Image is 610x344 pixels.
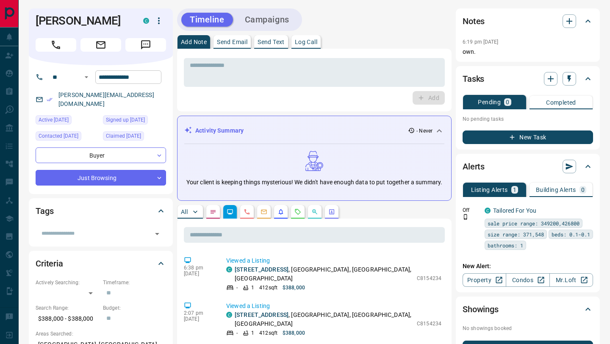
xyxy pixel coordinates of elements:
button: Campaigns [236,13,298,27]
p: Send Email [217,39,247,45]
p: Timeframe: [103,279,166,286]
p: 1 [251,329,254,337]
button: Open [151,228,163,240]
p: Viewed a Listing [226,256,441,265]
svg: Listing Alerts [277,208,284,215]
span: Active [DATE] [39,116,69,124]
div: Just Browsing [36,170,166,186]
div: condos.ca [226,266,232,272]
p: Log Call [295,39,317,45]
p: 1 [251,284,254,291]
h1: [PERSON_NAME] [36,14,130,28]
p: Off [463,206,480,214]
svg: Notes [210,208,216,215]
p: Pending [478,99,501,105]
p: 1 [513,187,516,193]
p: Add Note [181,39,207,45]
span: Claimed [DATE] [106,132,141,140]
a: Condos [506,273,549,287]
p: C8154234 [417,275,441,282]
a: Mr.Loft [549,273,593,287]
p: $388,000 - $388,000 [36,312,99,326]
p: Budget: [103,304,166,312]
p: Viewed a Listing [226,302,441,311]
svg: Push Notification Only [463,214,469,220]
svg: Emails [261,208,267,215]
a: [STREET_ADDRESS] [235,266,288,273]
p: $388,000 [283,329,305,337]
p: [DATE] [184,316,213,322]
p: 0 [506,99,509,105]
p: Your client is keeping things mysterious! We didn't have enough data to put together a summary. [186,178,442,187]
p: No pending tasks [463,113,593,125]
p: Send Text [258,39,285,45]
div: condos.ca [485,208,491,214]
p: Activity Summary [195,126,244,135]
div: Tue Mar 19 2024 [103,115,166,127]
div: Criteria [36,253,166,274]
span: Email [80,38,121,52]
svg: Opportunities [311,208,318,215]
p: No showings booked [463,325,593,332]
div: condos.ca [143,18,149,24]
p: , [GEOGRAPHIC_DATA], [GEOGRAPHIC_DATA], [GEOGRAPHIC_DATA] [235,311,413,328]
div: Tue Mar 19 2024 [103,131,166,143]
svg: Calls [244,208,250,215]
h2: Notes [463,14,485,28]
a: [PERSON_NAME][EMAIL_ADDRESS][DOMAIN_NAME] [58,92,154,107]
p: All [181,209,188,215]
div: Buyer [36,147,166,163]
svg: Requests [294,208,301,215]
p: Listing Alerts [471,187,508,193]
svg: Email Verified [47,97,53,103]
p: own. [463,47,593,56]
p: 2:07 pm [184,310,213,316]
p: Building Alerts [536,187,576,193]
h2: Showings [463,302,499,316]
p: Completed [546,100,576,105]
div: Showings [463,299,593,319]
div: Tasks [463,69,593,89]
span: sale price range: 349200,426800 [488,219,579,227]
button: Timeline [181,13,233,27]
span: Contacted [DATE] [39,132,78,140]
p: - [236,284,238,291]
p: [DATE] [184,271,213,277]
p: $388,000 [283,284,305,291]
h2: Tags [36,204,53,218]
span: Signed up [DATE] [106,116,145,124]
svg: Lead Browsing Activity [227,208,233,215]
p: 412 sqft [259,284,277,291]
div: Activity Summary- Never [184,123,444,139]
p: Actively Searching: [36,279,99,286]
button: New Task [463,130,593,144]
p: , [GEOGRAPHIC_DATA], [GEOGRAPHIC_DATA], [GEOGRAPHIC_DATA] [235,265,413,283]
h2: Tasks [463,72,484,86]
h2: Criteria [36,257,63,270]
p: New Alert: [463,262,593,271]
p: - Never [416,127,433,135]
div: Tags [36,201,166,221]
div: condos.ca [226,312,232,318]
p: Areas Searched: [36,330,166,338]
p: 6:38 pm [184,265,213,271]
p: Search Range: [36,304,99,312]
svg: Agent Actions [328,208,335,215]
div: Notes [463,11,593,31]
span: Message [125,38,166,52]
p: 412 sqft [259,329,277,337]
p: - [236,329,238,337]
a: Tailored For You [493,207,536,214]
span: size range: 371,548 [488,230,544,239]
h2: Alerts [463,160,485,173]
div: Tue Mar 19 2024 [36,115,99,127]
span: bathrooms: 1 [488,241,523,250]
p: C8154234 [417,320,441,327]
div: Alerts [463,156,593,177]
p: 0 [581,187,585,193]
a: [STREET_ADDRESS] [235,311,288,318]
span: beds: 0.1-0.1 [552,230,590,239]
p: 6:19 pm [DATE] [463,39,499,45]
div: Thu Nov 21 2024 [36,131,99,143]
span: Call [36,38,76,52]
